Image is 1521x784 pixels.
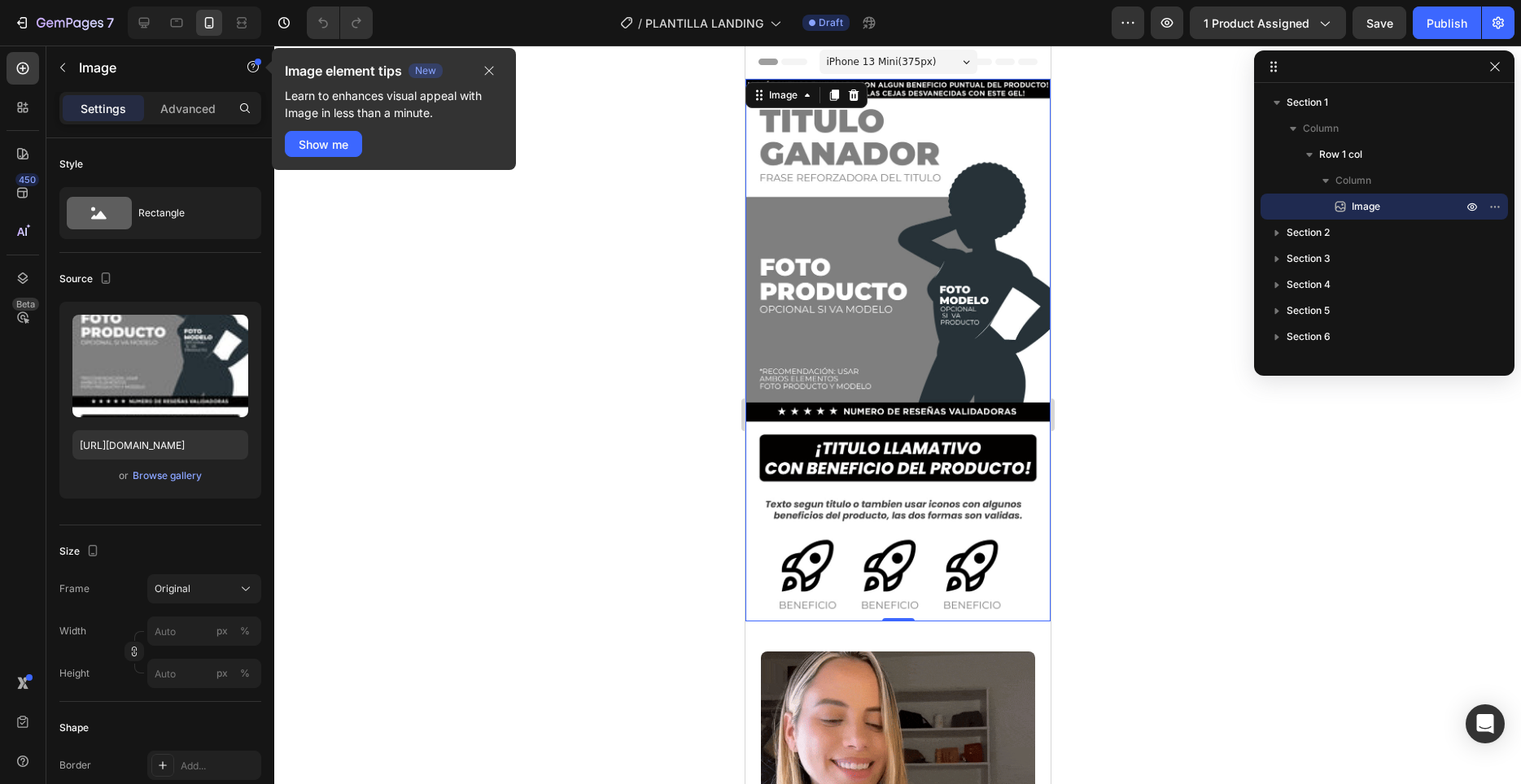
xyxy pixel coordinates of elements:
[147,574,261,603] button: Original
[1353,7,1406,39] button: Save
[240,666,250,681] div: %
[1427,15,1467,32] div: Publish
[745,46,1051,784] iframe: Design area
[216,624,228,638] div: px
[307,7,373,39] div: Undo/Redo
[1319,146,1362,163] span: Row 1 col
[1190,7,1346,39] button: 1 product assigned
[160,100,216,117] p: Advanced
[59,268,116,290] div: Source
[240,624,250,638] div: %
[59,157,83,172] div: Style
[638,15,642,32] span: /
[72,315,248,417] img: preview-image
[1366,16,1393,30] span: Save
[79,58,217,77] p: Image
[119,466,129,486] span: or
[59,666,90,681] label: Height
[72,430,248,460] input: https://example.com/image.jpg
[59,624,86,638] label: Width
[107,13,114,33] p: 7
[216,666,228,681] div: px
[235,621,255,641] button: px
[1287,277,1331,293] span: Section 4
[1335,172,1371,189] span: Column
[212,664,232,683] button: %
[235,664,255,683] button: px
[147,659,261,688] input: px%
[819,15,843,30] span: Draft
[1303,120,1339,137] span: Column
[1287,355,1330,371] span: Section 7
[7,7,121,39] button: 7
[1413,7,1481,39] button: Publish
[155,581,190,596] span: Original
[1352,198,1380,215] span: Image
[59,721,89,735] div: Shape
[81,100,126,117] p: Settings
[138,194,238,232] div: Rectangle
[59,581,90,596] label: Frame
[15,173,39,186] div: 450
[1287,329,1331,345] span: Section 6
[1287,94,1328,111] span: Section 1
[1466,704,1505,743] div: Open Intercom Messenger
[1287,250,1331,267] span: Section 3
[147,616,261,646] input: px%
[1287,224,1330,241] span: Section 2
[133,468,202,483] div: Browse gallery
[645,15,763,32] span: PLANTILLA LANDING
[1287,303,1330,319] span: Section 5
[1204,15,1309,32] span: 1 product assigned
[59,541,103,563] div: Size
[12,298,39,311] div: Beta
[132,468,203,484] button: Browse gallery
[212,621,232,641] button: %
[181,759,257,773] div: Add...
[59,758,91,773] div: Border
